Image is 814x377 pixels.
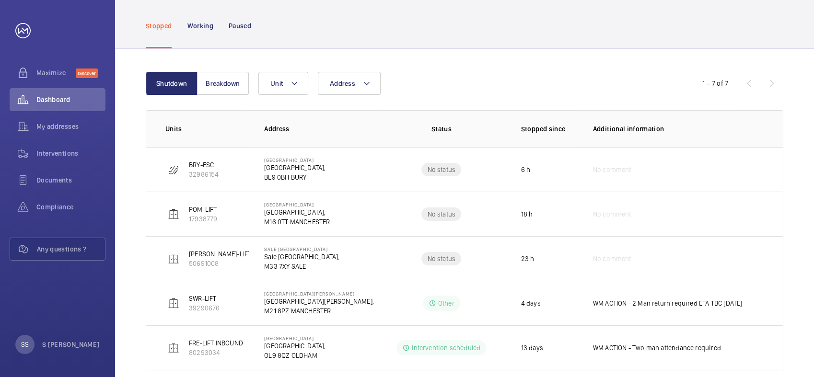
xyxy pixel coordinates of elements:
p: 4 days [521,298,541,308]
span: No comment [593,209,631,219]
span: Maximize [36,68,76,78]
p: 80293034 [189,348,243,357]
p: OL9 8QZ OLDHAM [264,351,326,360]
p: M21 8PZ MANCHESTER [264,306,374,316]
p: WM ACTION - Two man attendance required [593,343,721,353]
span: Discover [76,69,98,78]
p: [GEOGRAPHIC_DATA], [264,207,330,217]
p: Sale [GEOGRAPHIC_DATA] [264,246,339,252]
img: elevator.svg [168,208,179,220]
p: Stopped [146,21,172,31]
p: Intervention scheduled [412,343,480,353]
p: No status [427,165,455,174]
p: Stopped since [521,124,578,134]
img: escalator.svg [168,164,179,175]
img: elevator.svg [168,253,179,264]
p: SWR-LIFT [189,294,220,303]
p: [GEOGRAPHIC_DATA][PERSON_NAME], [264,297,374,306]
p: 39290676 [189,303,220,313]
p: BRY-ESC [189,160,219,170]
p: 17938779 [189,214,217,224]
p: [GEOGRAPHIC_DATA], [264,163,326,172]
img: elevator.svg [168,297,179,309]
p: S [PERSON_NAME] [42,340,99,349]
p: Other [438,298,454,308]
p: [GEOGRAPHIC_DATA] [264,157,326,163]
button: Breakdown [197,72,249,95]
p: [GEOGRAPHIC_DATA] [264,335,326,341]
p: BL9 0BH BURY [264,172,326,182]
button: Address [318,72,381,95]
span: Any questions ? [37,244,105,254]
span: My addresses [36,122,105,131]
p: [PERSON_NAME]-LIFT [189,249,251,259]
span: No comment [593,254,631,263]
span: No comment [593,165,631,174]
p: 32986154 [189,170,219,179]
p: 13 days [521,343,543,353]
p: SS [21,340,29,349]
span: Dashboard [36,95,105,104]
p: POM-LIFT [189,205,217,214]
span: Address [330,80,355,87]
span: Interventions [36,149,105,158]
p: Units [165,124,249,134]
img: elevator.svg [168,342,179,354]
span: Compliance [36,202,105,212]
div: 1 – 7 of 7 [702,79,728,88]
p: Paused [229,21,251,31]
p: 23 h [521,254,535,263]
p: Additional information [593,124,764,134]
p: No status [427,209,455,219]
p: Sale [GEOGRAPHIC_DATA], [264,252,339,262]
span: Documents [36,175,105,185]
p: Working [187,21,213,31]
p: M16 0TT MANCHESTER [264,217,330,227]
p: FRE-LIFT INBOUND [189,338,243,348]
p: 50691008 [189,259,251,268]
button: Unit [258,72,308,95]
p: 18 h [521,209,533,219]
p: Address [264,124,377,134]
p: 6 h [521,165,531,174]
span: Unit [270,80,283,87]
p: Status [384,124,499,134]
p: [GEOGRAPHIC_DATA], [264,341,326,351]
button: Shutdown [146,72,198,95]
p: No status [427,254,455,263]
p: [GEOGRAPHIC_DATA] [264,202,330,207]
p: [GEOGRAPHIC_DATA][PERSON_NAME] [264,291,374,297]
p: WM ACTION - 2 Man return required ETA TBC [DATE] [593,298,743,308]
p: M33 7XY SALE [264,262,339,271]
